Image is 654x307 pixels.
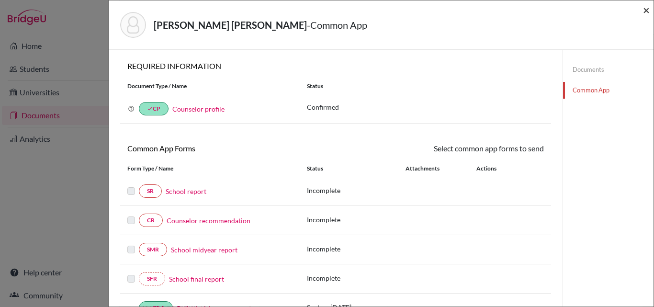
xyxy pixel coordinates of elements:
h6: REQUIRED INFORMATION [120,61,551,70]
h6: Common App Forms [120,144,336,153]
div: Status [307,164,406,173]
a: CR [139,214,163,227]
div: Status [300,82,551,91]
a: SMR [139,243,167,256]
p: Incomplete [307,185,406,195]
a: SFR [139,272,165,285]
a: School final report [169,274,224,284]
span: - Common App [307,19,367,31]
div: Select common app forms to send [336,143,551,154]
a: Common App [563,82,654,99]
p: Incomplete [307,273,406,283]
a: Counselor recommendation [167,216,250,226]
p: Incomplete [307,215,406,225]
div: Actions [465,164,524,173]
p: Incomplete [307,244,406,254]
strong: [PERSON_NAME] [PERSON_NAME] [154,19,307,31]
div: Document Type / Name [120,82,300,91]
a: Counselor profile [172,105,225,113]
a: School report [166,186,206,196]
a: SR [139,184,162,198]
a: Documents [563,61,654,78]
i: done [147,106,153,112]
p: Confirmed [307,102,544,112]
span: × [643,3,650,17]
button: Close [643,4,650,16]
div: Attachments [406,164,465,173]
div: Form Type / Name [120,164,300,173]
a: doneCP [139,102,169,115]
a: School midyear report [171,245,237,255]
